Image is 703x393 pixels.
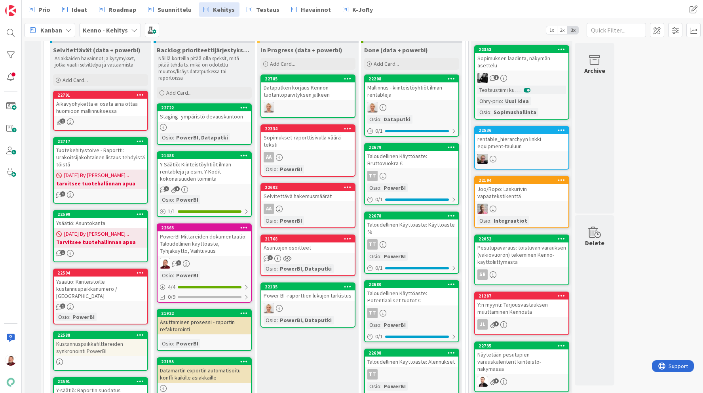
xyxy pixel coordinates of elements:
[53,210,148,262] a: 22599Ysäätiö: Asuntokanta[DATE] By [PERSON_NAME]...Tarvitsee tuotehallinnan apua
[54,211,147,228] div: 22599Ysäätiö: Asuntokanta
[365,102,458,113] div: PM
[477,376,488,387] img: VP
[475,342,568,374] div: 22735Näytetään pesutupien varauskalenterit kiinteistö-näkymässä
[477,216,490,225] div: Osio
[475,127,568,134] div: 22536
[158,152,251,184] div: 21488Y-Säätiö: Kiinteistöyhtiöt ilman rentableja ja esim. Y-Kodit kokonaisuuden toiminta
[557,26,568,34] span: 2x
[364,280,459,342] a: 22680Taloudellinen Käyttöaste: Potentiaaliset tuotot €TTOsio:PowerBI0/1
[365,171,458,181] div: TT
[261,184,355,201] div: 22602Selvitettävä hakemusmäärät
[585,238,604,248] div: Delete
[54,269,147,277] div: 22594
[54,92,147,99] div: 22791
[157,103,252,145] a: 22722Staging- ympäristö devauskuntoonOsio:PowerBI, Dataputki
[490,108,492,116] span: :
[474,126,569,170] a: 22536rentable_hierarchyyn linkki equipment-tauluunJH
[261,125,355,150] div: 22334Sopimukset-raporttisivulla väärä teksti
[475,184,568,201] div: Joo/Ropo: Laskurivin vapaatekstikenttä
[568,26,578,34] span: 3x
[477,97,502,105] div: Ohry-prio
[158,104,251,111] div: 22722
[494,321,499,326] span: 1
[157,223,252,303] a: 22663PowerBI Mittareiden dokumentaatio: Taloudellinen käyttöaste, Tyhjäkäyttö, VaihtuvuusJSOsio:P...
[365,349,458,367] div: 22698Taloudellinen Käyttöaste: Alennukset
[57,270,147,276] div: 22594
[261,303,355,313] div: PM
[158,55,250,81] p: Näillä korteilla pitää olla speksit, mitä pitää tehdä ts. mikä on odotettu muutos/lisäys datatput...
[477,154,488,164] img: JH
[174,271,200,280] div: PowerBI
[261,125,355,132] div: 22334
[264,303,274,313] img: PM
[367,183,380,192] div: Osio
[475,376,568,387] div: VP
[70,313,97,321] div: PowerBI
[261,204,355,214] div: AA
[57,2,92,17] a: Ideat
[270,60,295,67] span: Add Card...
[365,151,458,168] div: Taloudellinen Käyttöaste: Bruttovuokra €
[380,382,382,391] span: :
[475,204,568,214] div: HJ
[261,75,355,100] div: 22785Dataputken korjaus Kennon tuotantopäivityksen jälkeen
[265,76,355,82] div: 22785
[54,332,147,356] div: 22588Kustannuspaikkafilttereiden synkronointi PowerBI
[54,378,147,385] div: 22591
[57,92,147,98] div: 22791
[278,216,304,225] div: PowerBI
[168,293,175,301] span: 0/9
[161,225,251,231] div: 22663
[367,252,380,261] div: Osio
[173,195,174,204] span: :
[475,342,568,349] div: 22735
[338,2,378,17] a: K-JoRy
[158,224,251,231] div: 22663
[278,316,334,324] div: PowerBI, Dataputki
[352,5,373,14] span: K-JoRy
[382,183,408,192] div: PowerBI
[475,269,568,280] div: SR
[382,115,412,124] div: Dataputki
[364,212,459,274] a: 22678Taloudellinen Käyttöaste: Käyttöaste %TTOsio:PowerBI0/1
[261,132,355,150] div: Sopimukset-raporttisivulla väärä teksti
[260,282,355,328] a: 22135Power BI -raporttien lukujen tarkistusPMOsio:PowerBI, Dataputki
[277,316,278,324] span: :
[264,216,277,225] div: Osio
[479,177,568,183] div: 22194
[475,46,568,71] div: 22353Sopimuksen laadinta, näkymän asettelu
[94,2,141,17] a: Roadmap
[54,269,147,301] div: 22594Ysäätiö: Kiinteistöille kustannuspaikkanumero / [GEOGRAPHIC_DATA]
[479,293,568,299] div: 21287
[57,332,147,338] div: 22588
[64,230,129,238] span: [DATE] By [PERSON_NAME]...
[365,75,458,82] div: 22208
[365,212,458,237] div: 22678Taloudellinen Käyttöaste: Käyttöaste %
[365,281,458,288] div: 22680
[380,115,382,124] span: :
[168,207,175,216] span: 1 / 1
[173,133,174,142] span: :
[375,332,383,341] span: 0 / 1
[287,2,336,17] a: Havainnot
[367,102,378,113] img: PM
[53,91,148,131] a: 22791Aikavyöhykettä ei osata aina ottaa huomioon mallinnuksessa
[261,235,355,253] div: 21768Asuntojen osoitteet
[160,339,173,348] div: Osio
[174,339,200,348] div: PowerBI
[164,186,169,191] span: 5
[265,236,355,242] div: 21768
[479,47,568,52] div: 22353
[173,271,174,280] span: :
[365,357,458,367] div: Taloudellinen Käyttöaste: Alennukset
[108,5,136,14] span: Roadmap
[264,102,274,113] img: PM
[158,152,251,159] div: 21488
[474,292,569,335] a: 21287Y:n myynti: Tarjousvastauksen muuttaminen KennostaJL
[158,365,251,383] div: Datamartin exportin automatisoitu konffi kaikille asiakkaille
[475,73,568,83] div: KM
[261,283,355,301] div: 22135Power BI -raporttien lukujen tarkistus
[475,319,568,330] div: JL
[521,86,522,94] span: :
[375,195,383,204] span: 0 / 1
